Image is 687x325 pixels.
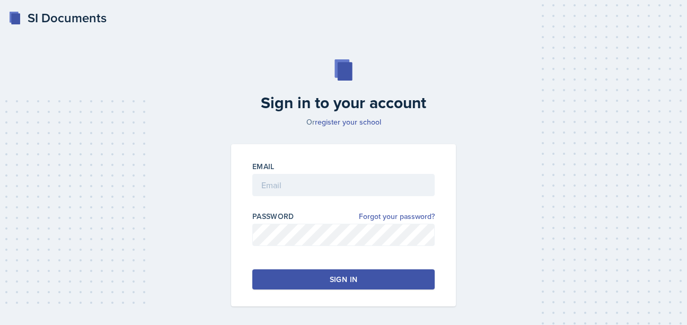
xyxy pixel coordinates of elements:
[252,211,294,222] label: Password
[315,117,381,127] a: register your school
[252,174,435,196] input: Email
[252,269,435,289] button: Sign in
[252,161,275,172] label: Email
[330,274,357,285] div: Sign in
[225,117,462,127] p: Or
[359,211,435,222] a: Forgot your password?
[8,8,107,28] a: SI Documents
[225,93,462,112] h2: Sign in to your account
